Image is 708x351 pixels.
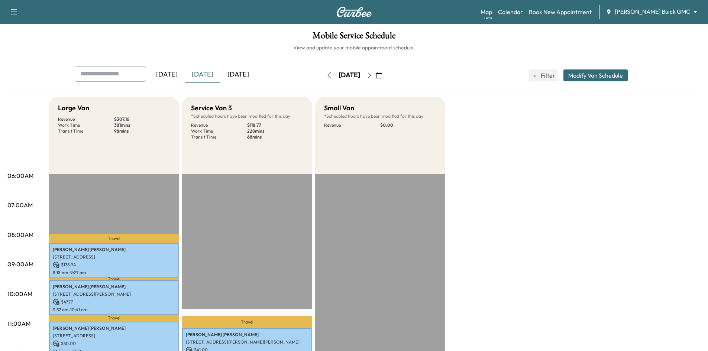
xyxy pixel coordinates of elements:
div: [DATE] [339,71,360,80]
img: Curbee Logo [336,7,372,17]
a: Calendar [498,7,523,16]
p: 98 mins [114,128,170,134]
p: Transit Time [58,128,114,134]
button: Filter [528,69,557,81]
p: [STREET_ADDRESS] [53,333,175,339]
h5: Service Van 3 [191,103,232,113]
p: $ 118.77 [247,122,303,128]
p: Scheduled hours have been modified for this day [191,113,303,119]
p: 07:00AM [7,201,33,209]
p: 228 mins [247,128,303,134]
p: [PERSON_NAME] [PERSON_NAME] [53,284,175,290]
p: Revenue [324,122,380,128]
span: [PERSON_NAME] Buick GMC [615,7,690,16]
p: 08:00AM [7,230,33,239]
a: MapBeta [481,7,492,16]
p: Work Time [58,122,114,128]
p: 06:00AM [7,171,33,180]
p: [PERSON_NAME] [PERSON_NAME] [53,325,175,331]
div: Beta [484,15,492,21]
p: 381 mins [114,122,170,128]
p: Revenue [58,116,114,122]
p: Scheduled hours have been modified for this day [324,113,436,119]
p: [STREET_ADDRESS][PERSON_NAME][PERSON_NAME] [186,339,308,345]
p: $ 138.94 [53,261,175,268]
p: 8:18 am - 9:27 am [53,270,175,276]
p: [STREET_ADDRESS][PERSON_NAME] [53,291,175,297]
div: [DATE] [149,66,185,83]
p: 11:00AM [7,319,30,328]
p: $ 47.77 [53,299,175,305]
p: Travel [49,315,179,322]
p: 09:00AM [7,260,33,269]
p: Transit Time [191,134,247,140]
p: [STREET_ADDRESS] [53,254,175,260]
h6: View and update your mobile appointment schedule. [7,44,701,51]
p: [PERSON_NAME] [PERSON_NAME] [53,247,175,253]
h5: Large Van [58,103,89,113]
p: Travel [49,234,179,243]
div: [DATE] [185,66,220,83]
p: [PERSON_NAME] [PERSON_NAME] [186,332,308,338]
p: Work Time [191,128,247,134]
p: Travel [49,277,179,280]
h1: Mobile Service Schedule [7,31,701,44]
div: [DATE] [220,66,256,83]
button: Modify Van Schedule [563,69,628,81]
p: $ 30.00 [53,340,175,347]
p: Revenue [191,122,247,128]
p: $ 307.16 [114,116,170,122]
span: Filter [541,71,554,80]
p: 9:32 am - 10:41 am [53,307,175,313]
p: 68 mins [247,134,303,140]
p: Travel [182,316,312,328]
p: $ 0.00 [380,122,436,128]
a: Book New Appointment [529,7,592,16]
p: 10:00AM [7,289,32,298]
h5: Small Van [324,103,354,113]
